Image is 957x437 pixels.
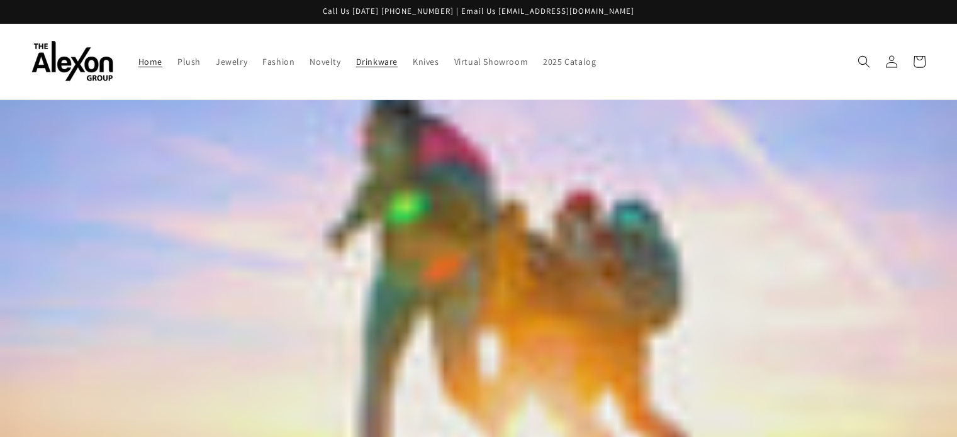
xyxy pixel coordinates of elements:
a: Plush [170,48,208,75]
span: Jewelry [216,56,247,67]
span: 2025 Catalog [543,56,596,67]
a: Drinkware [349,48,405,75]
span: Knives [413,56,439,67]
summary: Search [850,48,878,75]
img: The Alexon Group [31,41,113,82]
a: 2025 Catalog [535,48,603,75]
a: Home [131,48,170,75]
a: Fashion [255,48,302,75]
a: Novelty [302,48,348,75]
span: Drinkware [356,56,398,67]
span: Fashion [262,56,294,67]
span: Virtual Showroom [454,56,529,67]
span: Novelty [310,56,340,67]
a: Virtual Showroom [447,48,536,75]
span: Plush [177,56,201,67]
a: Knives [405,48,447,75]
span: Home [138,56,162,67]
a: Jewelry [208,48,255,75]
